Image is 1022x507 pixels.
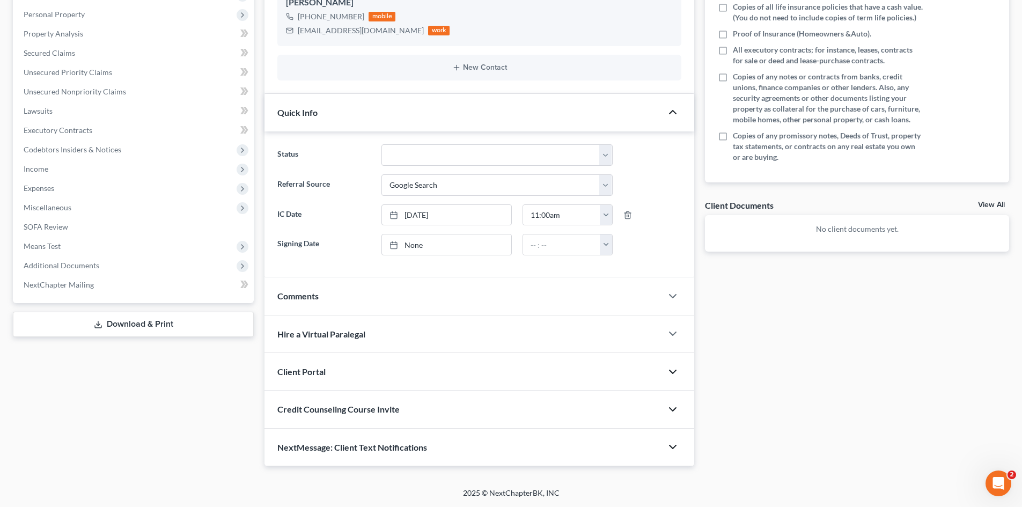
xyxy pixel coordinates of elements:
[978,201,1005,209] a: View All
[272,234,376,255] label: Signing Date
[15,43,254,63] a: Secured Claims
[286,63,673,72] button: New Contact
[382,234,511,255] a: None
[733,71,924,125] span: Copies of any notes or contracts from banks, credit unions, finance companies or other lenders. A...
[986,471,1011,496] iframe: Intercom live chat
[24,145,121,154] span: Codebtors Insiders & Notices
[277,291,319,301] span: Comments
[15,275,254,295] a: NextChapter Mailing
[24,48,75,57] span: Secured Claims
[277,404,400,414] span: Credit Counseling Course Invite
[15,82,254,101] a: Unsecured Nonpriority Claims
[24,203,71,212] span: Miscellaneous
[24,68,112,77] span: Unsecured Priority Claims
[523,205,600,225] input: -- : --
[298,25,424,36] div: [EMAIL_ADDRESS][DOMAIN_NAME]
[24,222,68,231] span: SOFA Review
[272,144,376,166] label: Status
[24,241,61,251] span: Means Test
[298,11,364,22] div: [PHONE_NUMBER]
[24,183,54,193] span: Expenses
[523,234,600,255] input: -- : --
[277,107,318,117] span: Quick Info
[714,224,1001,234] p: No client documents yet.
[428,26,450,35] div: work
[15,121,254,140] a: Executory Contracts
[24,261,99,270] span: Additional Documents
[369,12,395,21] div: mobile
[205,488,817,507] div: 2025 © NextChapterBK, INC
[24,10,85,19] span: Personal Property
[13,312,254,337] a: Download & Print
[733,2,924,23] span: Copies of all life insurance policies that have a cash value. (You do not need to include copies ...
[15,101,254,121] a: Lawsuits
[272,174,376,196] label: Referral Source
[1008,471,1016,479] span: 2
[733,45,924,66] span: All executory contracts; for instance, leases, contracts for sale or deed and lease-purchase cont...
[24,126,92,135] span: Executory Contracts
[277,442,427,452] span: NextMessage: Client Text Notifications
[24,280,94,289] span: NextChapter Mailing
[277,366,326,377] span: Client Portal
[733,28,871,39] span: Proof of Insurance (Homeowners &Auto).
[733,130,924,163] span: Copies of any promissory notes, Deeds of Trust, property tax statements, or contracts on any real...
[382,205,511,225] a: [DATE]
[277,329,365,339] span: Hire a Virtual Paralegal
[24,29,83,38] span: Property Analysis
[15,63,254,82] a: Unsecured Priority Claims
[272,204,376,226] label: IC Date
[24,106,53,115] span: Lawsuits
[24,164,48,173] span: Income
[705,200,774,211] div: Client Documents
[24,87,126,96] span: Unsecured Nonpriority Claims
[15,24,254,43] a: Property Analysis
[15,217,254,237] a: SOFA Review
